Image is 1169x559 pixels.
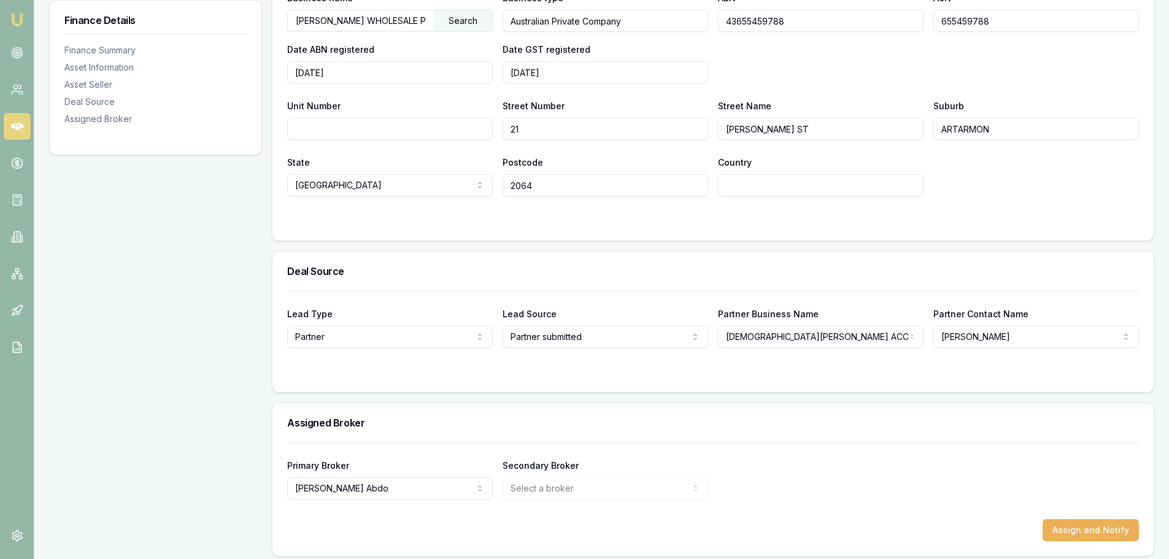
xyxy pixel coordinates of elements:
h3: Assigned Broker [287,418,1139,428]
label: Secondary Broker [503,460,579,471]
div: Assigned Broker [64,113,247,125]
label: Street Name [718,101,771,111]
label: State [287,157,310,168]
label: Lead Type [287,309,333,319]
label: Suburb [933,101,964,111]
div: Deal Source [64,96,247,108]
label: Country [718,157,752,168]
label: Lead Source [503,309,557,319]
label: Postcode [503,157,543,168]
label: Street Number [503,101,565,111]
div: Asset Seller [64,79,247,91]
button: Assign and Notify [1043,519,1139,541]
div: Asset Information [64,61,247,74]
h3: Finance Details [64,15,247,25]
h3: Deal Source [287,266,1139,276]
input: Enter business name [288,10,434,30]
input: YYYY-MM-DD [503,61,708,83]
div: Search [434,10,492,31]
label: Primary Broker [287,460,349,471]
label: Partner Contact Name [933,309,1028,319]
input: YYYY-MM-DD [287,61,493,83]
label: Date GST registered [503,44,590,55]
label: Unit Number [287,101,341,111]
label: Date ABN registered [287,44,374,55]
div: Finance Summary [64,44,247,56]
img: emu-icon-u.png [10,12,25,27]
label: Partner Business Name [718,309,819,319]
